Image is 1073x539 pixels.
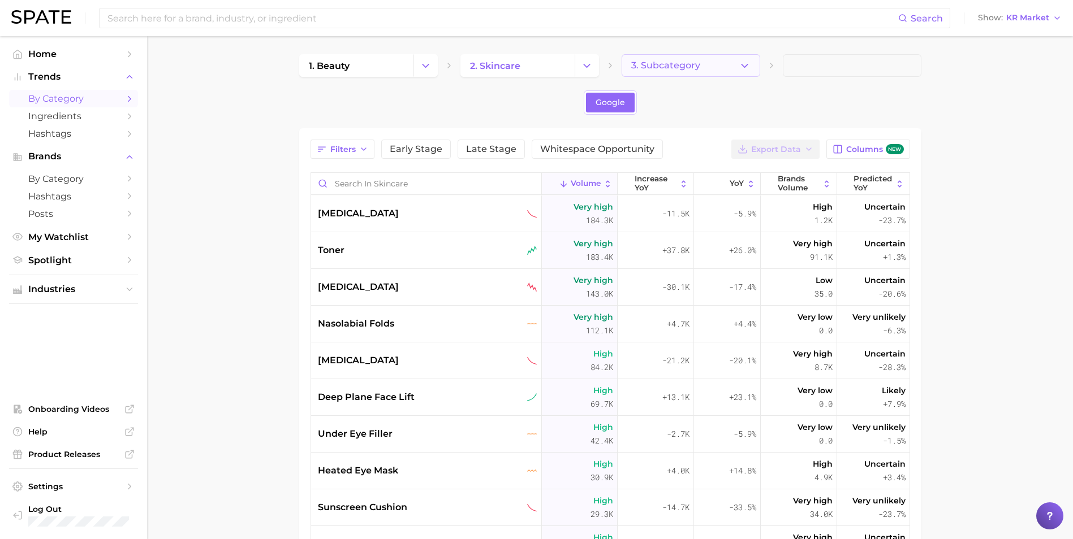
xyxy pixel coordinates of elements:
[574,200,613,214] span: Very high
[813,457,833,471] span: High
[810,507,833,521] span: 34.0k
[810,250,833,264] span: 91.1k
[837,173,910,195] button: Predicted YoY
[9,281,138,298] button: Industries
[28,449,119,459] span: Product Releases
[883,471,906,484] span: +3.4%
[28,284,119,294] span: Industries
[815,360,833,374] span: 8.7k
[28,49,119,59] span: Home
[11,10,71,24] img: SPATE
[815,287,833,301] span: 35.0
[9,501,138,530] a: Log out. Currently logged in with e-mail lchokshi@estee.com.
[593,384,613,397] span: High
[883,434,906,447] span: -1.5%
[318,390,415,404] span: deep plane face lift
[815,471,833,484] span: 4.9k
[9,68,138,85] button: Trends
[662,280,690,294] span: -30.1k
[106,8,898,28] input: Search here for a brand, industry, or ingredient
[9,228,138,246] a: My Watchlist
[813,200,833,214] span: High
[593,494,613,507] span: High
[761,173,837,195] button: Brands Volume
[1006,15,1049,21] span: KR Market
[694,173,761,195] button: YoY
[574,237,613,250] span: Very high
[593,347,613,360] span: High
[9,148,138,165] button: Brands
[28,128,119,139] span: Hashtags
[9,107,138,125] a: Ingredients
[635,175,676,192] span: increase YoY
[667,427,690,441] span: -2.7k
[309,60,350,71] span: 1. beauty
[729,354,756,367] span: -20.1%
[846,144,903,155] span: Columns
[852,494,906,507] span: Very unlikely
[591,471,613,484] span: 30.9k
[571,179,601,188] span: Volume
[527,319,537,329] img: flat
[527,356,537,366] img: sustained decliner
[9,478,138,495] a: Settings
[574,310,613,324] span: Very high
[883,250,906,264] span: +1.3%
[527,246,537,255] img: seasonal riser
[734,317,756,331] span: +4.4%
[864,457,906,471] span: Uncertain
[878,214,906,227] span: -23.7%
[9,401,138,418] a: Onboarding Videos
[28,111,119,121] span: Ingredients
[816,273,833,287] span: Low
[318,354,399,367] span: [MEDICAL_DATA]
[882,384,906,397] span: Likely
[662,390,690,404] span: +13.1k
[978,15,1003,21] span: Show
[527,466,537,476] img: seasonal flat
[729,244,756,257] span: +26.0%
[311,173,541,194] input: Search in skincare
[28,93,119,104] span: by Category
[586,287,613,301] span: 143.0k
[9,90,138,107] a: by Category
[542,173,618,195] button: Volume
[591,434,613,447] span: 42.4k
[878,360,906,374] span: -28.3%
[883,397,906,411] span: +7.9%
[318,317,394,331] span: nasolabial folds
[734,427,756,441] span: -5.9%
[28,173,119,184] span: by Category
[815,214,833,227] span: 1.2k
[852,420,906,434] span: Very unlikely
[819,324,833,337] span: 0.0
[28,208,119,219] span: Posts
[575,54,599,77] button: Change Category
[311,140,374,159] button: Filters
[798,310,833,324] span: Very low
[540,145,654,154] span: Whitespace Opportunity
[9,188,138,205] a: Hashtags
[586,250,613,264] span: 183.4k
[864,347,906,360] span: Uncertain
[730,179,744,188] span: YoY
[460,54,575,77] a: 2. skincare
[662,244,690,257] span: +37.8k
[793,347,833,360] span: Very high
[591,397,613,411] span: 69.7k
[798,384,833,397] span: Very low
[574,273,613,287] span: Very high
[318,427,393,441] span: under eye filler
[819,397,833,411] span: 0.0
[527,503,537,512] img: sustained decliner
[591,360,613,374] span: 84.2k
[527,282,537,292] img: seasonal decliner
[527,209,537,219] img: sustained decliner
[731,140,820,159] button: Export Data
[28,255,119,266] span: Spotlight
[883,324,906,337] span: -6.3%
[390,145,442,154] span: Early Stage
[593,420,613,434] span: High
[466,145,516,154] span: Late Stage
[318,501,407,514] span: sunscreen cushion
